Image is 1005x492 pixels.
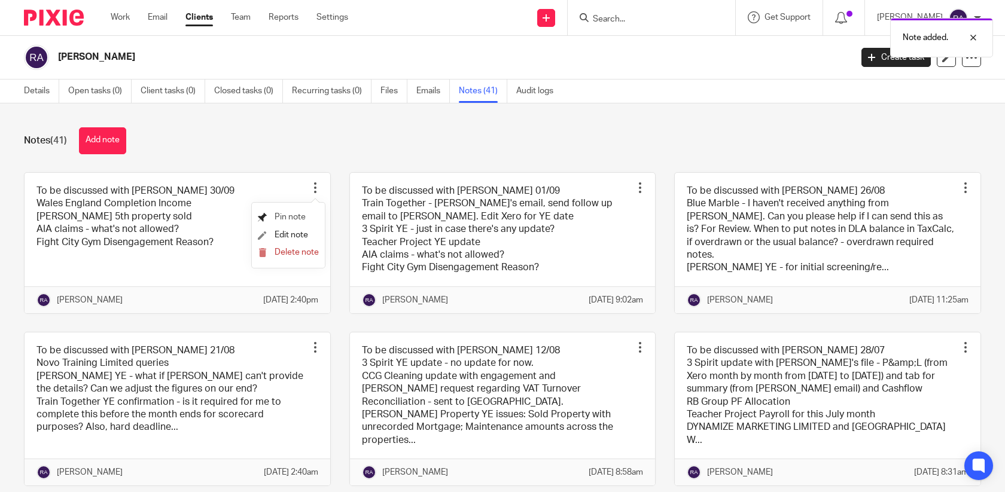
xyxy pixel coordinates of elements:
[79,127,126,154] button: Add note
[58,51,686,63] h2: [PERSON_NAME]
[214,80,283,103] a: Closed tasks (0)
[231,11,251,23] a: Team
[264,466,318,478] p: [DATE] 2:40am
[275,248,319,256] span: Delete note
[707,294,773,306] p: [PERSON_NAME]
[148,11,167,23] a: Email
[909,294,969,306] p: [DATE] 11:25am
[687,465,701,479] img: svg%3E
[258,213,306,221] a: Pin note
[111,11,130,23] a: Work
[24,45,49,70] img: svg%3E
[258,231,308,239] a: Edit note
[185,11,213,23] a: Clients
[589,294,643,306] p: [DATE] 9:02am
[416,80,450,103] a: Emails
[949,8,968,27] img: svg%3E
[914,466,969,478] p: [DATE] 8:31am
[316,11,348,23] a: Settings
[24,80,59,103] a: Details
[36,465,51,479] img: svg%3E
[382,294,448,306] p: [PERSON_NAME]
[516,80,562,103] a: Audit logs
[459,80,507,103] a: Notes (41)
[24,10,84,26] img: Pixie
[68,80,132,103] a: Open tasks (0)
[275,231,308,239] span: Edit note
[57,294,123,306] p: [PERSON_NAME]
[589,466,643,478] p: [DATE] 8:58am
[275,213,306,221] span: Pin note
[57,466,123,478] p: [PERSON_NAME]
[903,32,948,44] p: Note added.
[380,80,407,103] a: Files
[382,466,448,478] p: [PERSON_NAME]
[687,293,701,307] img: svg%3E
[263,294,318,306] p: [DATE] 2:40pm
[141,80,205,103] a: Client tasks (0)
[362,465,376,479] img: svg%3E
[258,248,319,258] button: Delete note
[269,11,299,23] a: Reports
[861,48,931,67] a: Create task
[707,466,773,478] p: [PERSON_NAME]
[362,293,376,307] img: svg%3E
[292,80,371,103] a: Recurring tasks (0)
[36,293,51,307] img: svg%3E
[50,136,67,145] span: (41)
[24,135,67,147] h1: Notes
